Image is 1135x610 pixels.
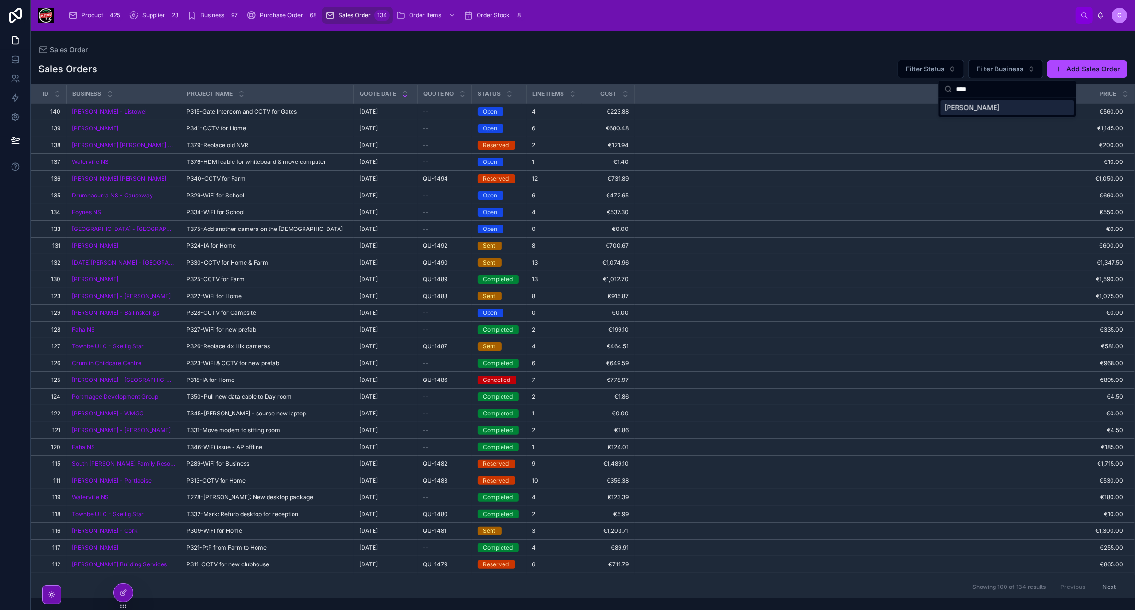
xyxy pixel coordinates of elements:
[478,342,521,351] a: Sent
[423,309,429,317] span: --
[360,242,378,250] span: [DATE]
[423,225,466,233] a: --
[187,175,246,183] span: P340-CCTV for Farm
[61,5,1076,26] div: scrollable content
[635,259,1123,266] a: €1,347.50
[635,108,1123,115] span: €560.00
[72,309,160,317] a: [PERSON_NAME] - Ballinskelligs
[43,125,61,132] a: 139
[478,124,521,133] a: Open
[588,175,629,183] a: €731.89
[43,309,61,317] a: 129
[532,225,536,233] span: 0
[532,326,536,334] span: 2
[635,292,1123,300] a: €1,075.00
[1047,60,1127,78] a: Add Sales Order
[107,10,123,21] div: 425
[360,242,412,250] a: [DATE]
[478,275,521,284] a: Completed
[588,309,629,317] a: €0.00
[635,192,1123,199] a: €660.00
[187,125,246,132] span: P341-CCTV for Home
[72,125,119,132] a: [PERSON_NAME]
[360,125,378,132] span: [DATE]
[478,258,521,267] a: Sent
[588,141,629,149] a: €121.94
[409,12,441,19] span: Order Items
[423,259,448,266] span: QU-1490
[635,208,1123,216] a: €550.00
[307,10,319,21] div: 68
[532,175,576,183] a: 12
[423,208,466,216] a: --
[43,259,61,266] a: 132
[532,141,536,149] span: 2
[423,125,429,132] span: --
[43,225,61,233] a: 133
[72,292,171,300] a: [PERSON_NAME] - [PERSON_NAME]
[588,326,629,334] a: €199.10
[588,108,629,115] span: €223.88
[169,10,181,21] div: 23
[635,309,1123,317] a: €0.00
[187,326,348,334] a: P327-WiFi for new prefab
[360,208,412,216] a: [DATE]
[532,208,576,216] a: 4
[532,158,535,166] span: 1
[187,208,245,216] span: P334-WiFI for School
[187,192,245,199] span: P329-WiFi for School
[588,125,629,132] a: €680.48
[72,225,176,233] span: [GEOGRAPHIC_DATA] - [GEOGRAPHIC_DATA]
[483,225,498,233] div: Open
[72,276,176,283] a: [PERSON_NAME]
[126,7,184,24] a: Supplier23
[483,258,496,267] div: Sent
[478,292,521,300] a: Sent
[187,158,327,166] span: T376-HDMI cable for whiteboard & move computer
[635,242,1123,250] a: €600.00
[244,7,322,24] a: Purchase Order68
[72,259,176,266] a: [DATE][PERSON_NAME] - [GEOGRAPHIC_DATA]
[483,158,498,166] div: Open
[532,259,576,266] a: 13
[532,208,536,216] span: 4
[43,108,61,115] a: 140
[588,242,629,250] span: €700.67
[635,326,1123,334] span: €335.00
[588,259,629,266] span: €1,074.96
[82,12,103,19] span: Product
[423,141,429,149] span: --
[38,45,88,55] a: Sales Order
[72,108,147,115] a: [PERSON_NAME] - Listowel
[72,175,167,183] span: [PERSON_NAME] [PERSON_NAME]
[588,225,629,233] a: €0.00
[187,276,348,283] a: P325-CCTV for Farm
[72,326,95,334] a: Faha NS
[532,309,576,317] a: 0
[43,326,61,334] a: 128
[187,141,348,149] a: T379-Replace old NVR
[588,292,629,300] a: €915.87
[532,225,576,233] a: 0
[339,12,371,19] span: Sales Order
[968,60,1043,78] button: Select Button
[532,108,536,115] span: 4
[478,107,521,116] a: Open
[423,158,466,166] a: --
[72,292,176,300] a: [PERSON_NAME] - [PERSON_NAME]
[228,10,241,21] div: 97
[360,192,378,199] span: [DATE]
[187,125,348,132] a: P341-CCTV for Home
